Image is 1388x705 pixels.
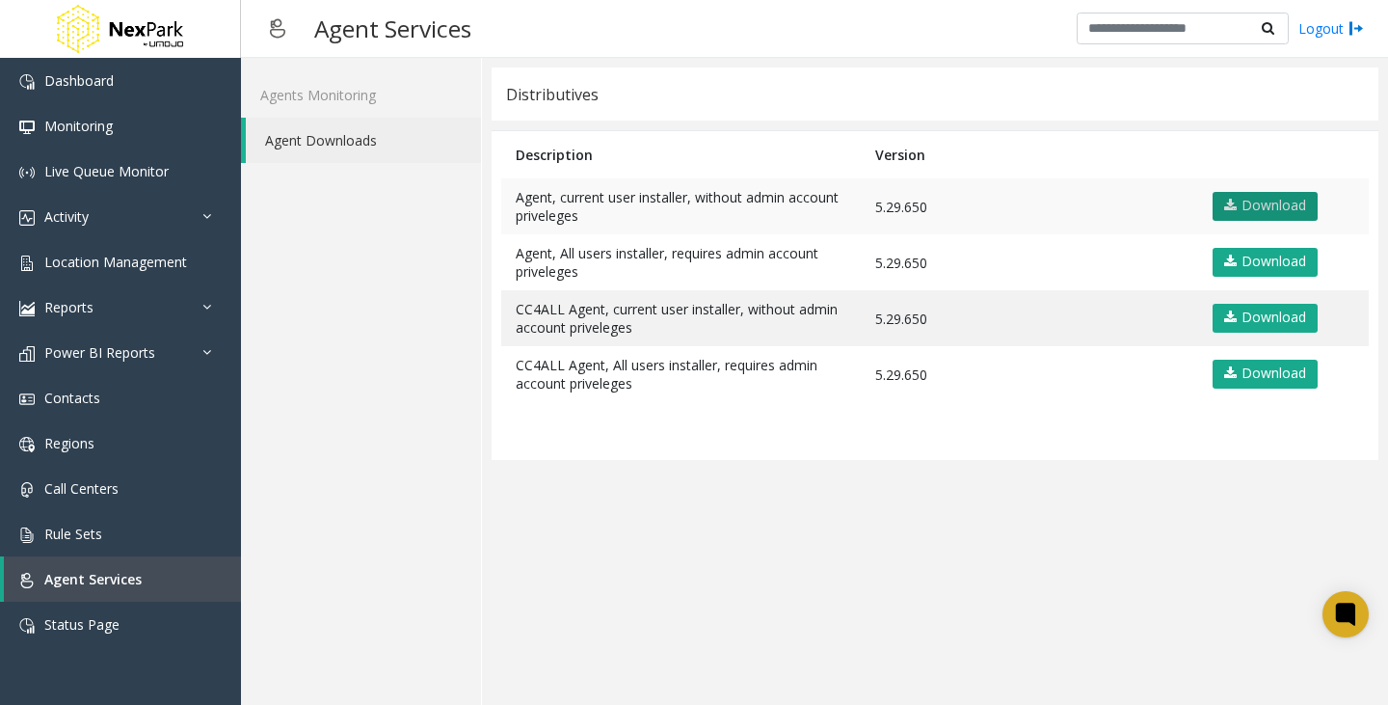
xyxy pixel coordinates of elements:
img: 'icon' [19,301,35,316]
td: 5.29.650 [861,234,1195,290]
h3: Agent Services [305,5,481,52]
img: logout [1348,18,1364,39]
a: Download [1213,248,1318,277]
img: 'icon' [19,437,35,452]
span: Monitoring [44,117,113,135]
a: Agent Services [4,556,241,602]
img: 'icon' [19,210,35,226]
img: 'icon' [19,392,35,407]
img: 'icon' [19,165,35,180]
img: 'icon' [19,346,35,362]
span: Reports [44,298,93,316]
a: Logout [1298,18,1364,39]
td: Agent, current user installer, without admin account priveleges [501,178,861,234]
img: 'icon' [19,482,35,498]
span: Activity [44,207,89,226]
span: Call Centers [44,479,119,498]
td: CC4ALL Agent, All users installer, requires admin account priveleges [501,346,861,402]
a: Download [1213,360,1318,389]
span: Regions [44,434,94,452]
td: 5.29.650 [861,178,1195,234]
td: 5.29.650 [861,346,1195,402]
span: Dashboard [44,71,114,90]
span: Agent Services [44,570,142,588]
span: Live Queue Monitor [44,162,169,180]
a: Agents Monitoring [241,72,481,118]
a: Agent Downloads [246,118,481,163]
a: Download [1213,192,1318,221]
span: Status Page [44,615,120,634]
img: 'icon' [19,573,35,588]
span: Location Management [44,253,187,271]
img: 'icon' [19,120,35,135]
th: Version [861,131,1195,178]
img: 'icon' [19,528,35,543]
span: Rule Sets [44,525,102,543]
img: 'icon' [19,618,35,634]
a: Download [1213,304,1318,333]
td: Agent, All users installer, requires admin account priveleges [501,234,861,290]
span: Power BI Reports [44,343,155,362]
span: Contacts [44,389,100,407]
td: 5.29.650 [861,290,1195,346]
div: Distributives [506,82,599,107]
img: pageIcon [260,5,295,52]
img: 'icon' [19,256,35,271]
td: CC4ALL Agent, current user installer, without admin account priveleges [501,290,861,346]
img: 'icon' [19,74,35,90]
th: Description [501,131,861,178]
